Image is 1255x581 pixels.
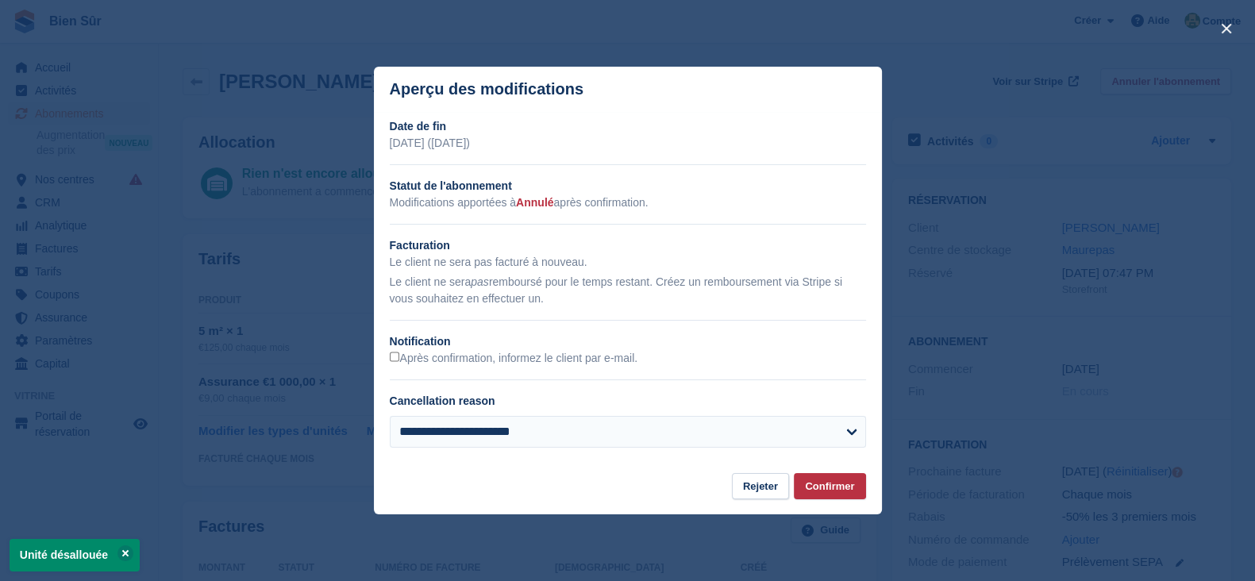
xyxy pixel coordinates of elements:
[390,80,584,98] p: Aperçu des modifications
[10,539,140,571] p: Unité désallouée
[516,196,553,209] span: Annulé
[390,352,638,366] label: Après confirmation, informez le client par e-mail.
[390,254,866,271] p: Le client ne sera pas facturé à nouveau.
[390,135,866,152] p: [DATE] ([DATE])
[390,178,866,194] h2: Statut de l'abonnement
[732,473,789,499] button: Rejeter
[390,118,866,135] h2: Date de fin
[390,194,866,211] p: Modifications apportées à après confirmation.
[1214,16,1239,41] button: close
[390,394,495,407] label: Cancellation reason
[390,274,866,307] p: Le client ne sera remboursé pour le temps restant. Créez un remboursement via Stripe si vous souh...
[471,275,489,288] em: pas
[390,237,866,254] h2: Facturation
[390,333,866,350] h2: Notification
[390,352,400,362] input: Après confirmation, informez le client par e-mail.
[794,473,865,499] button: Confirmer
